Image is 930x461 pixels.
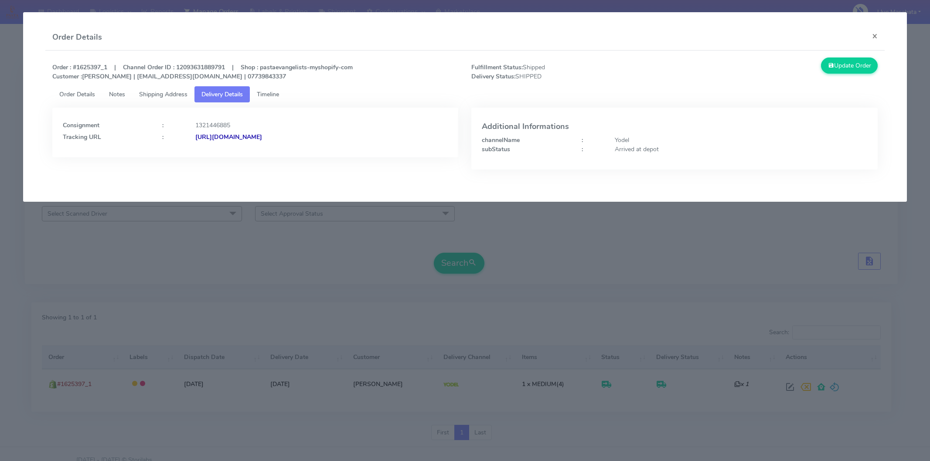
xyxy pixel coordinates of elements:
[608,136,874,145] div: Yodel
[139,90,187,98] span: Shipping Address
[482,145,510,153] strong: subStatus
[471,63,523,71] strong: Fulfillment Status:
[257,90,279,98] span: Timeline
[482,122,867,131] h4: Additional Informations
[471,72,515,81] strong: Delivery Status:
[162,121,164,129] strong: :
[482,136,520,144] strong: channelName
[189,121,454,130] div: 1321446885
[162,133,164,141] strong: :
[465,63,675,81] span: Shipped SHIPPED
[52,63,353,81] strong: Order : #1625397_1 | Channel Order ID : 12093631889791 | Shop : pastaevangelists-myshopify-com [P...
[52,86,878,102] ul: Tabs
[582,145,583,153] strong: :
[865,24,885,47] button: Close
[63,121,99,129] strong: Consignment
[59,90,95,98] span: Order Details
[608,145,874,154] div: Arrived at depot
[63,133,101,141] strong: Tracking URL
[52,72,82,81] strong: Customer :
[582,136,583,144] strong: :
[52,31,102,43] h4: Order Details
[821,58,878,74] button: Update Order
[109,90,125,98] span: Notes
[195,133,262,141] strong: [URL][DOMAIN_NAME]
[201,90,243,98] span: Delivery Details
